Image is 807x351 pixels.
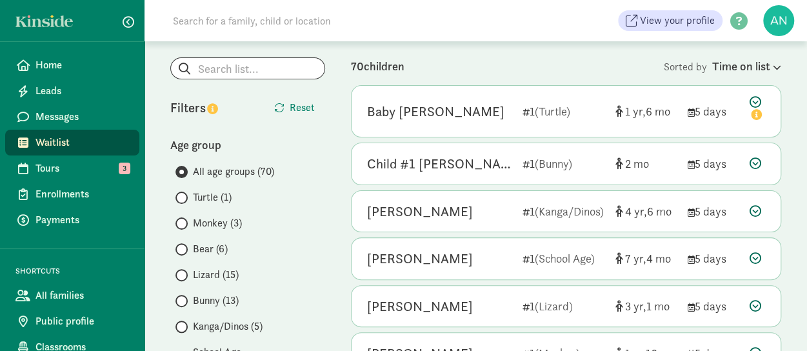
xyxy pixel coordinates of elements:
input: Search list... [171,58,324,79]
div: Sorted by [664,57,781,75]
span: Enrollments [35,186,129,202]
span: 3 [119,163,130,174]
a: Payments [5,207,139,233]
span: Kanga/Dinos (5) [193,319,263,334]
span: 4 [625,204,647,219]
div: [object Object] [615,103,677,120]
div: Lily Roate [367,248,473,269]
div: Filters [170,98,248,117]
span: Leads [35,83,129,99]
span: All age groups (70) [193,164,274,179]
div: 5 days [688,297,739,315]
span: Public profile [35,314,129,329]
span: Tours [35,161,129,176]
span: (School Age) [535,251,595,266]
span: View your profile [640,13,715,28]
div: [object Object] [615,203,677,220]
div: [object Object] [615,297,677,315]
div: Baby Adkins [367,101,504,122]
span: Waitlist [35,135,129,150]
span: 1 [646,299,670,314]
div: 5 days [688,155,739,172]
div: 5 days [688,250,739,267]
span: 6 [647,204,672,219]
span: (Kanga/Dinos) [535,204,604,219]
span: Messages [35,109,129,125]
span: Lizard (15) [193,267,239,283]
span: Payments [35,212,129,228]
a: All families [5,283,139,308]
span: 6 [646,104,670,119]
a: Home [5,52,139,78]
a: View your profile [618,10,722,31]
span: (Lizard) [535,299,573,314]
span: All families [35,288,129,303]
span: Monkey (3) [193,216,242,231]
button: Reset [264,95,325,121]
div: 5 days [688,203,739,220]
span: Turtle (1) [193,190,232,205]
div: Aurelio Ortiz [367,296,473,317]
div: 70 children [351,57,664,75]
span: (Bunny) [535,156,572,171]
iframe: Chat Widget [742,289,807,351]
span: 4 [646,251,671,266]
input: Search for a family, child or location [165,8,527,34]
span: Bunny (13) [193,293,239,308]
a: Leads [5,78,139,104]
a: Messages [5,104,139,130]
div: 1 [523,155,605,172]
div: 5 days [688,103,739,120]
div: 1 [523,203,605,220]
span: 2 [625,156,649,171]
div: Age group [170,136,325,154]
span: 1 [625,104,646,119]
a: Public profile [5,308,139,334]
div: Child #1 Proeber [367,154,512,174]
span: Home [35,57,129,73]
span: (Turtle) [535,104,570,119]
a: Enrollments [5,181,139,207]
div: 1 [523,297,605,315]
span: 3 [625,299,646,314]
div: [object Object] [615,250,677,267]
span: Reset [290,100,315,115]
a: Waitlist [5,130,139,155]
div: Time on list [712,57,781,75]
span: 7 [625,251,646,266]
div: [object Object] [615,155,677,172]
span: Bear (6) [193,241,228,257]
a: Tours 3 [5,155,139,181]
div: 1 [523,103,605,120]
div: 1 [523,250,605,267]
div: Casey Terry [367,201,473,222]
